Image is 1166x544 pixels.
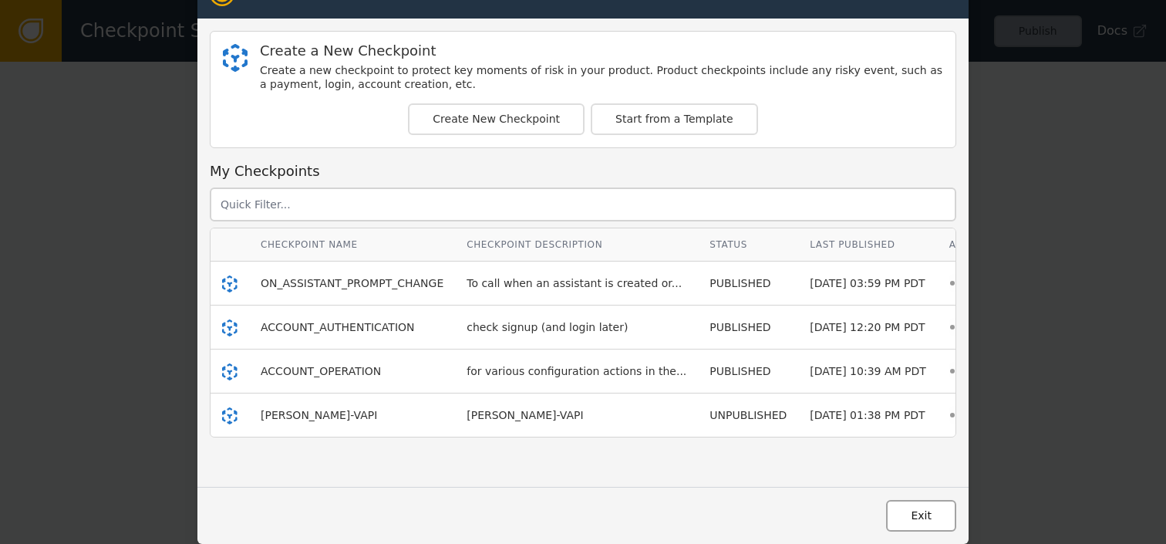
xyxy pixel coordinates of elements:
[798,228,937,262] th: Last Published
[261,409,377,421] span: [PERSON_NAME]-VAPI
[467,409,583,421] span: [PERSON_NAME]-VAPI
[260,44,943,58] div: Create a New Checkpoint
[261,321,415,333] span: ACCOUNT_AUTHENTICATION
[249,228,455,262] th: Checkpoint Name
[261,277,443,289] span: ON_ASSISTANT_PROMPT_CHANGE
[810,319,925,336] div: [DATE] 12:20 PM PDT
[408,103,585,135] button: Create New Checkpoint
[210,188,956,221] input: Quick Filter...
[210,160,956,181] div: My Checkpoints
[591,103,758,135] button: Start from a Template
[260,64,943,91] div: Create a new checkpoint to protect key moments of risk in your product. Product checkpoints inclu...
[709,275,787,292] div: PUBLISHED
[455,228,698,262] th: Checkpoint Description
[938,228,1006,262] th: Actions
[467,363,686,380] div: for various configuration actions in the...
[709,363,787,380] div: PUBLISHED
[709,407,787,424] div: UNPUBLISHED
[810,363,925,380] div: [DATE] 10:39 AM PDT
[886,500,956,532] button: Exit
[698,228,798,262] th: Status
[261,365,381,377] span: ACCOUNT_OPERATION
[810,275,925,292] div: [DATE] 03:59 PM PDT
[810,407,925,424] div: [DATE] 01:38 PM PDT
[467,275,682,292] div: To call when an assistant is created or...
[467,321,628,333] span: check signup (and login later)
[709,319,787,336] div: PUBLISHED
